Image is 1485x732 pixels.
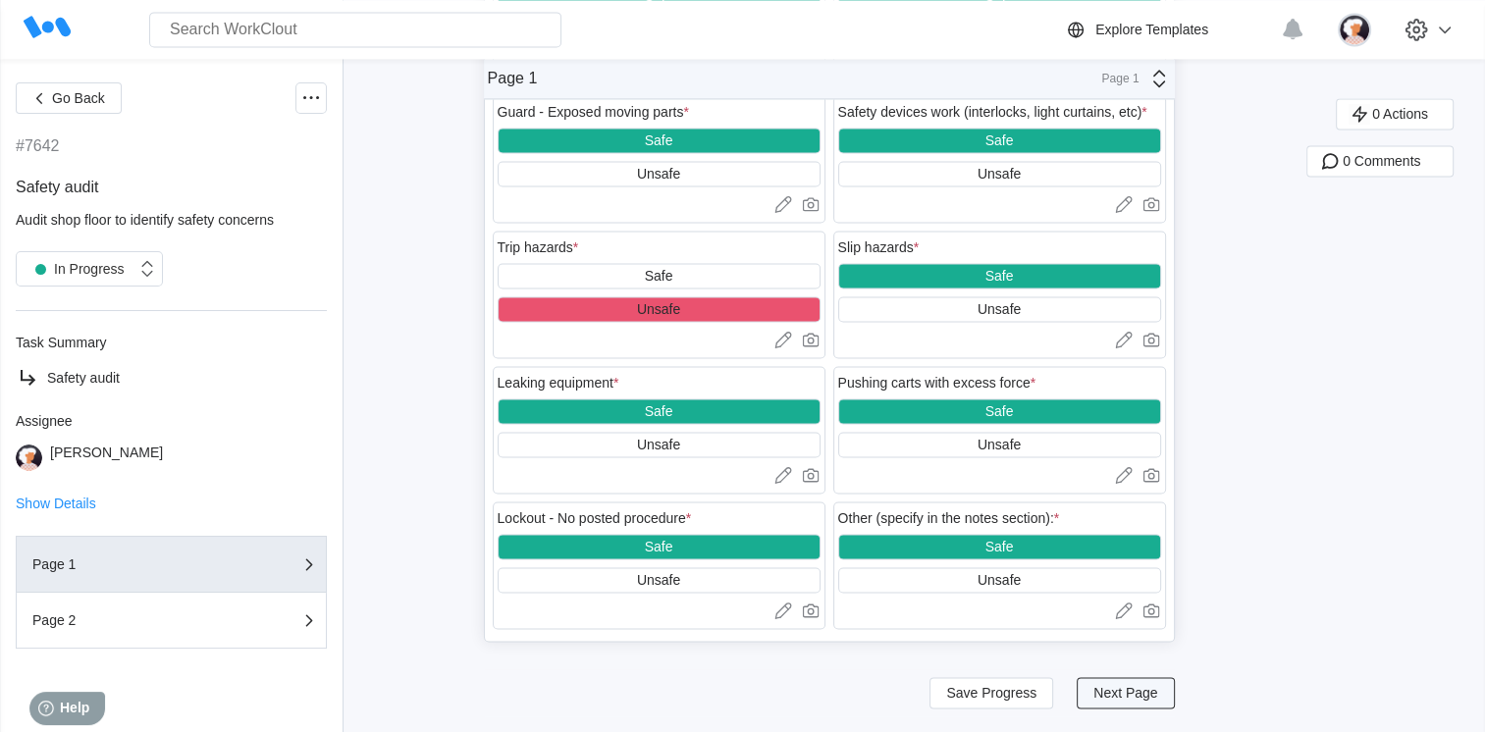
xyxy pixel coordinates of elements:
[32,613,229,627] div: Page 2
[985,268,1014,284] div: Safe
[1064,18,1271,41] a: Explore Templates
[149,12,561,47] input: Search WorkClout
[488,70,538,87] div: Page 1
[929,677,1053,708] button: Save Progress
[985,539,1014,554] div: Safe
[50,444,163,471] div: [PERSON_NAME]
[1077,677,1174,708] button: Next Page
[1090,72,1140,85] div: Page 1
[978,301,1021,317] div: Unsafe
[838,375,1036,391] div: Pushing carts with excess force
[985,403,1014,419] div: Safe
[498,104,689,120] div: Guard - Exposed moving parts
[16,413,327,429] div: Assignee
[16,82,122,114] button: Go Back
[16,366,327,390] a: Safety audit
[645,403,673,419] div: Safe
[1343,154,1420,168] span: 0 Comments
[838,239,920,255] div: Slip hazards
[498,375,619,391] div: Leaking equipment
[637,572,680,588] div: Unsafe
[1093,686,1157,700] span: Next Page
[838,510,1060,526] div: Other (specify in the notes section):
[47,370,120,386] span: Safety audit
[978,572,1021,588] div: Unsafe
[32,557,229,571] div: Page 1
[838,104,1147,120] div: Safety devices work (interlocks, light curtains, etc)
[978,437,1021,452] div: Unsafe
[1336,98,1454,130] button: 0 Actions
[637,437,680,452] div: Unsafe
[498,510,692,526] div: Lockout - No posted procedure
[645,132,673,148] div: Safe
[985,132,1014,148] div: Safe
[16,179,99,195] span: Safety audit
[978,166,1021,182] div: Unsafe
[16,335,327,350] div: Task Summary
[16,593,327,649] button: Page 2
[52,91,105,105] span: Go Back
[498,239,579,255] div: Trip hazards
[1306,145,1454,177] button: 0 Comments
[16,137,60,155] div: #7642
[1372,107,1428,121] span: 0 Actions
[645,539,673,554] div: Safe
[1095,22,1208,37] div: Explore Templates
[16,497,96,510] button: Show Details
[645,268,673,284] div: Safe
[637,166,680,182] div: Unsafe
[16,444,42,471] img: user-4.png
[16,536,327,593] button: Page 1
[16,212,327,228] div: Audit shop floor to identify safety concerns
[1338,13,1371,46] img: user-4.png
[946,686,1036,700] span: Save Progress
[637,301,680,317] div: Unsafe
[27,255,125,283] div: In Progress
